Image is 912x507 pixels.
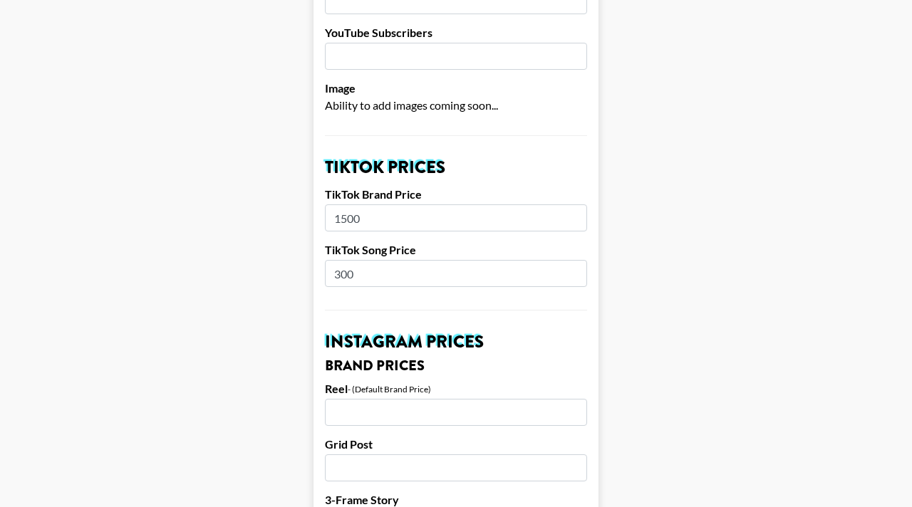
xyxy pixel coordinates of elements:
label: 3-Frame Story [325,493,587,507]
label: Reel [325,382,348,396]
h2: TikTok Prices [325,159,587,176]
label: Grid Post [325,437,587,451]
label: YouTube Subscribers [325,26,587,40]
span: Ability to add images coming soon... [325,98,498,112]
label: Image [325,81,587,95]
label: TikTok Brand Price [325,187,587,202]
label: TikTok Song Price [325,243,587,257]
h3: Brand Prices [325,359,587,373]
h2: Instagram Prices [325,333,587,350]
div: - (Default Brand Price) [348,384,431,394]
